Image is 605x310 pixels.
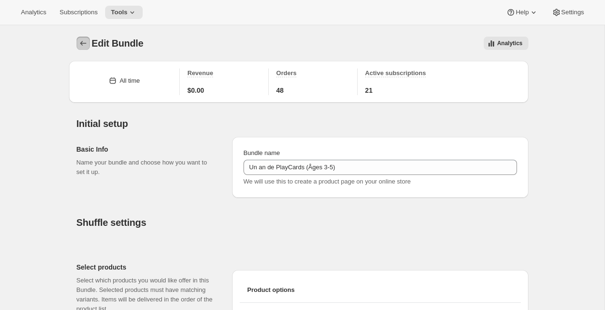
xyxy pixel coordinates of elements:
[561,9,584,16] span: Settings
[244,149,280,156] span: Bundle name
[244,178,411,185] span: We will use this to create a product page on your online store
[77,37,90,50] button: Bundles
[497,39,522,47] span: Analytics
[484,37,528,50] button: View all analytics related to this specific bundles, within certain timeframes
[276,69,297,77] span: Orders
[500,6,544,19] button: Help
[119,76,140,86] div: All time
[21,9,46,16] span: Analytics
[276,86,284,95] span: 48
[77,158,217,177] p: Name your bundle and choose how you want to set it up.
[111,9,127,16] span: Tools
[105,6,143,19] button: Tools
[546,6,590,19] button: Settings
[365,86,373,95] span: 21
[77,118,528,129] h2: Initial setup
[516,9,528,16] span: Help
[187,69,213,77] span: Revenue
[92,38,144,48] span: Edit Bundle
[244,160,517,175] input: ie. Smoothie box
[59,9,98,16] span: Subscriptions
[15,6,52,19] button: Analytics
[187,86,204,95] span: $0.00
[77,217,528,228] h2: Shuffle settings
[365,69,426,77] span: Active subscriptions
[247,285,513,295] span: Product options
[77,262,217,272] h2: Select products
[54,6,103,19] button: Subscriptions
[77,145,217,154] h2: Basic Info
